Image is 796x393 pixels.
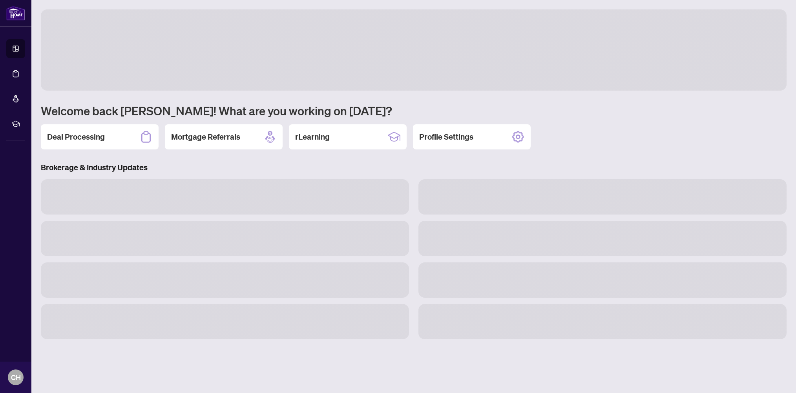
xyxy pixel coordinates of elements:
h1: Welcome back [PERSON_NAME]! What are you working on [DATE]? [41,103,787,118]
span: CH [11,372,21,383]
h3: Brokerage & Industry Updates [41,162,787,173]
h2: Deal Processing [47,131,105,142]
h2: Profile Settings [419,131,473,142]
img: logo [6,6,25,20]
h2: rLearning [295,131,330,142]
h2: Mortgage Referrals [171,131,240,142]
